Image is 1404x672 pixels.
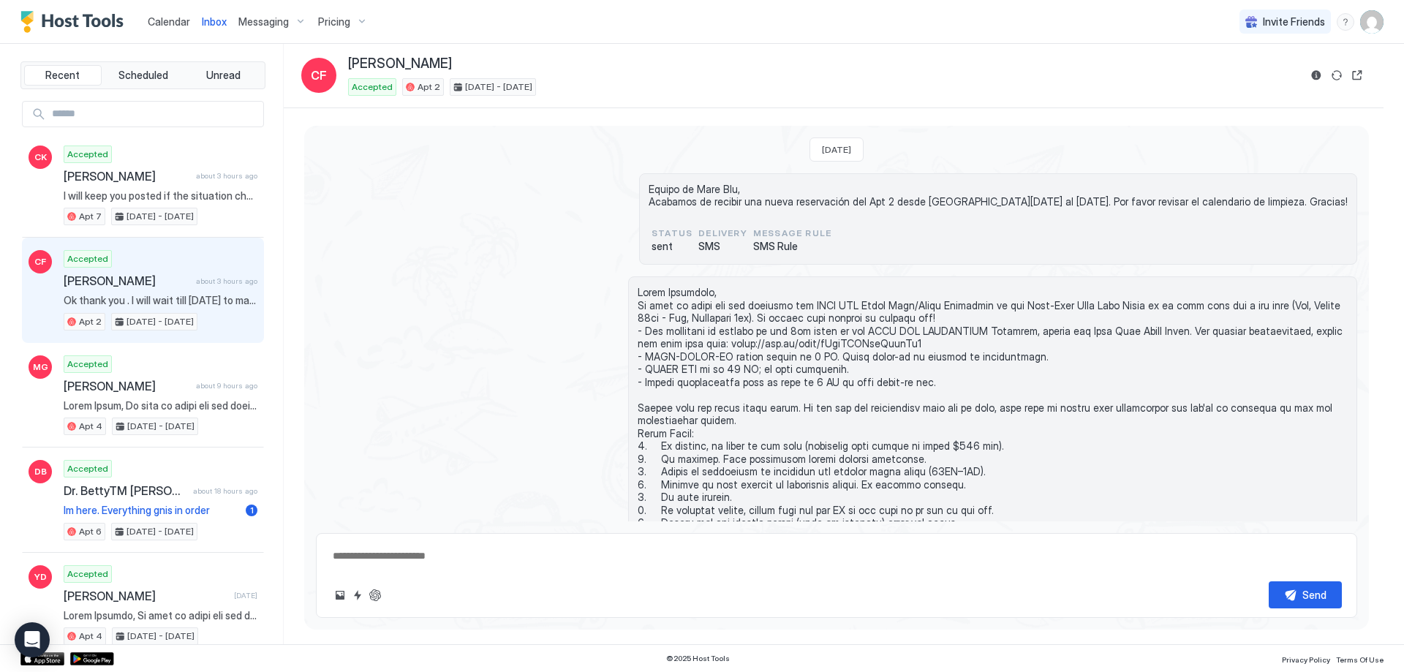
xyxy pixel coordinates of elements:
[1269,581,1342,608] button: Send
[67,148,108,161] span: Accepted
[649,183,1348,208] span: Equipo de Mare Blu, Acabamos de recibir una nueva reservación del Apt 2 desde [GEOGRAPHIC_DATA][D...
[79,315,102,328] span: Apt 2
[79,210,102,223] span: Apt 7
[148,15,190,28] span: Calendar
[1328,67,1345,84] button: Sync reservation
[33,360,48,374] span: MG
[698,240,747,253] span: SMS
[250,505,254,516] span: 1
[234,591,257,600] span: [DATE]
[127,315,194,328] span: [DATE] - [DATE]
[64,169,190,184] span: [PERSON_NAME]
[206,69,241,82] span: Unread
[753,227,831,240] span: Message Rule
[127,630,195,643] span: [DATE] - [DATE]
[70,652,114,665] a: Google Play Store
[46,102,263,127] input: Input Field
[202,14,227,29] a: Inbox
[1348,67,1366,84] button: Open reservation
[196,276,257,286] span: about 3 hours ago
[127,420,195,433] span: [DATE] - [DATE]
[366,586,384,604] button: ChatGPT Auto Reply
[822,144,851,155] span: [DATE]
[1337,13,1354,31] div: menu
[64,483,187,498] span: Dr. BettyTM [PERSON_NAME]
[1307,67,1325,84] button: Reservation information
[666,654,730,663] span: © 2025 Host Tools
[34,465,47,478] span: DB
[15,622,50,657] div: Open Intercom Messenger
[348,56,452,72] span: [PERSON_NAME]
[20,652,64,665] a: App Store
[20,11,130,33] a: Host Tools Logo
[202,15,227,28] span: Inbox
[64,609,257,622] span: Lorem Ipsumdo, Si amet co adipi eli sed doeiusmo tem INCI UTL Etdol Magn/Aliqu Enimadmin ve qui N...
[753,240,831,253] span: SMS Rule
[105,65,182,86] button: Scheduled
[1282,655,1330,664] span: Privacy Policy
[34,570,47,584] span: YD
[1263,15,1325,29] span: Invite Friends
[45,69,80,82] span: Recent
[118,69,168,82] span: Scheduled
[349,586,366,604] button: Quick reply
[184,65,262,86] button: Unread
[196,381,257,390] span: about 9 hours ago
[1336,655,1384,664] span: Terms Of Use
[1302,587,1326,603] div: Send
[64,379,190,393] span: [PERSON_NAME]
[311,67,327,84] span: CF
[64,189,257,203] span: I will keep you posted if the situation changes.
[20,61,265,89] div: tab-group
[465,80,532,94] span: [DATE] - [DATE]
[352,80,393,94] span: Accepted
[64,399,257,412] span: Lorem Ipsum, Do sita co adipi eli sed doeiusmo tem INCI UTL Etdol Magn/Aliqu Enimadmin ve qui Nos...
[1336,651,1384,666] a: Terms Of Use
[193,486,257,496] span: about 18 hours ago
[67,252,108,265] span: Accepted
[127,525,194,538] span: [DATE] - [DATE]
[331,586,349,604] button: Upload image
[196,171,257,181] span: about 3 hours ago
[652,240,692,253] span: sent
[79,525,102,538] span: Apt 6
[67,462,108,475] span: Accepted
[64,504,240,517] span: Im here. Everything gnis in order
[148,14,190,29] a: Calendar
[79,630,102,643] span: Apt 4
[1360,10,1384,34] div: User profile
[1282,651,1330,666] a: Privacy Policy
[34,151,47,164] span: CK
[64,294,257,307] span: Ok thank you . I will wait till [DATE] to make sure . Thank you so much
[698,227,747,240] span: Delivery
[127,210,194,223] span: [DATE] - [DATE]
[652,227,692,240] span: status
[24,65,102,86] button: Recent
[64,589,228,603] span: [PERSON_NAME]
[67,567,108,581] span: Accepted
[64,273,190,288] span: [PERSON_NAME]
[79,420,102,433] span: Apt 4
[418,80,440,94] span: Apt 2
[34,255,46,268] span: CF
[67,358,108,371] span: Accepted
[238,15,289,29] span: Messaging
[318,15,350,29] span: Pricing
[638,286,1348,619] span: Lorem Ipsumdolo, Si amet co adipi eli sed doeiusmo tem INCI UTL Etdol Magn/Aliqu Enimadmin ve qui...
